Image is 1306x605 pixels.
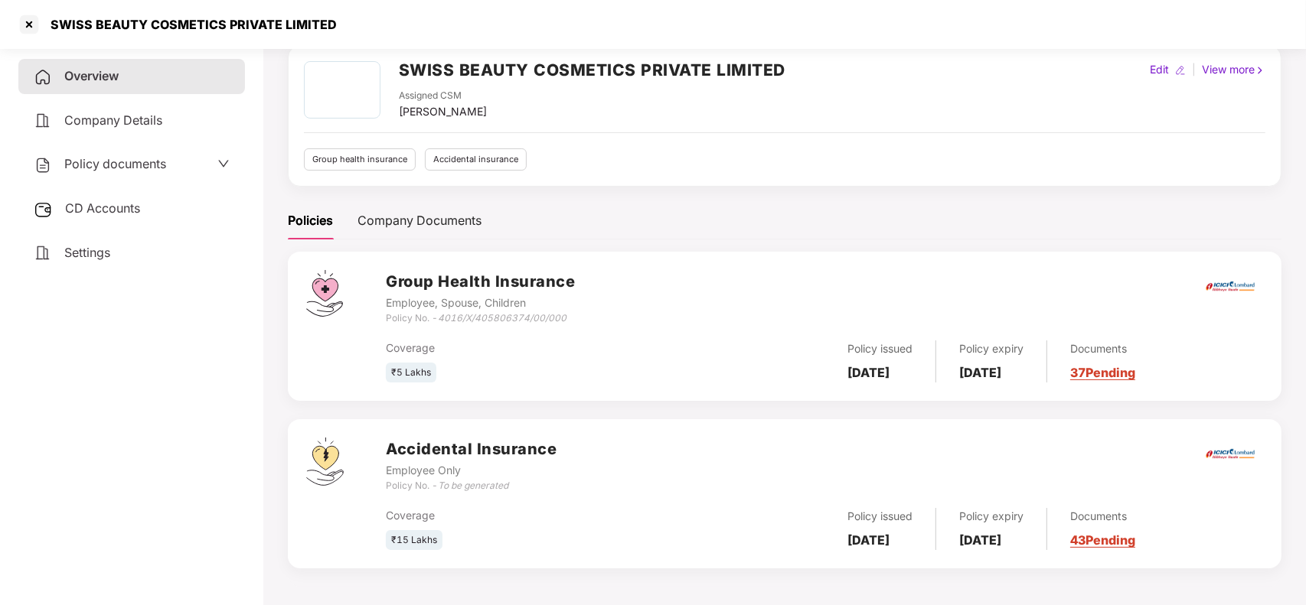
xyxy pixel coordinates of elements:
div: Documents [1070,340,1135,357]
div: Company Documents [358,211,482,230]
img: svg+xml;base64,PHN2ZyB4bWxucz0iaHR0cDovL3d3dy53My5vcmcvMjAwMC9zdmciIHdpZHRoPSIyNCIgaGVpZ2h0PSIyNC... [34,68,52,86]
div: Accidental insurance [425,148,527,171]
div: Documents [1070,508,1135,525]
span: Overview [64,68,119,83]
i: 4016/X/405806374/00/000 [438,312,566,324]
b: [DATE] [959,532,1001,548]
div: Coverage [386,340,678,356]
div: Group health insurance [304,148,416,171]
div: Policy expiry [959,508,1024,525]
img: icici.png [1203,277,1258,296]
div: [PERSON_NAME] [399,103,487,120]
a: 43 Pending [1070,532,1135,548]
div: Edit [1147,61,1172,78]
h2: SWISS BEAUTY COSMETICS PRIVATE LIMITED [399,57,785,83]
div: Employee Only [386,462,557,479]
img: rightIcon [1255,65,1265,76]
a: 37 Pending [1070,365,1135,380]
div: Assigned CSM [399,89,487,103]
img: icici.png [1203,444,1258,464]
b: [DATE] [847,532,890,548]
img: svg+xml;base64,PHN2ZyB4bWxucz0iaHR0cDovL3d3dy53My5vcmcvMjAwMC9zdmciIHdpZHRoPSIyNCIgaGVpZ2h0PSIyNC... [34,156,52,174]
div: Policy No. - [386,479,557,493]
div: Policy issued [847,340,913,357]
img: svg+xml;base64,PHN2ZyB4bWxucz0iaHR0cDovL3d3dy53My5vcmcvMjAwMC9zdmciIHdpZHRoPSIyNCIgaGVpZ2h0PSIyNC... [34,244,52,262]
div: Policies [288,211,333,230]
div: | [1189,61,1199,78]
div: ₹5 Lakhs [386,363,436,383]
span: Company Details [64,112,162,128]
div: ₹15 Lakhs [386,530,442,551]
img: svg+xml;base64,PHN2ZyB3aWR0aD0iMjUiIGhlaWdodD0iMjQiIHZpZXdCb3g9IjAgMCAyNSAyNCIgZmlsbD0ibm9uZSIgeG... [34,200,53,219]
span: CD Accounts [65,200,140,216]
img: svg+xml;base64,PHN2ZyB4bWxucz0iaHR0cDovL3d3dy53My5vcmcvMjAwMC9zdmciIHdpZHRoPSIyNCIgaGVpZ2h0PSIyNC... [34,112,52,130]
div: Policy expiry [959,340,1024,357]
div: Policy issued [847,508,913,525]
img: svg+xml;base64,PHN2ZyB4bWxucz0iaHR0cDovL3d3dy53My5vcmcvMjAwMC9zdmciIHdpZHRoPSI0OS4zMjEiIGhlaWdodD... [306,437,344,486]
b: [DATE] [847,365,890,380]
span: Policy documents [64,156,166,171]
div: Employee, Spouse, Children [386,294,575,311]
div: View more [1199,61,1268,78]
b: [DATE] [959,365,1001,380]
i: To be generated [438,480,508,491]
h3: Group Health Insurance [386,270,575,294]
h3: Accidental Insurance [386,437,557,461]
div: SWISS BEAUTY COSMETICS PRIVATE LIMITED [41,17,337,32]
div: Coverage [386,507,678,524]
img: svg+xml;base64,PHN2ZyB4bWxucz0iaHR0cDovL3d3dy53My5vcmcvMjAwMC9zdmciIHdpZHRoPSI0Ny43MTQiIGhlaWdodD... [306,270,343,317]
div: Policy No. - [386,311,575,326]
span: Settings [64,245,110,260]
img: editIcon [1175,65,1186,76]
span: down [217,158,230,170]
